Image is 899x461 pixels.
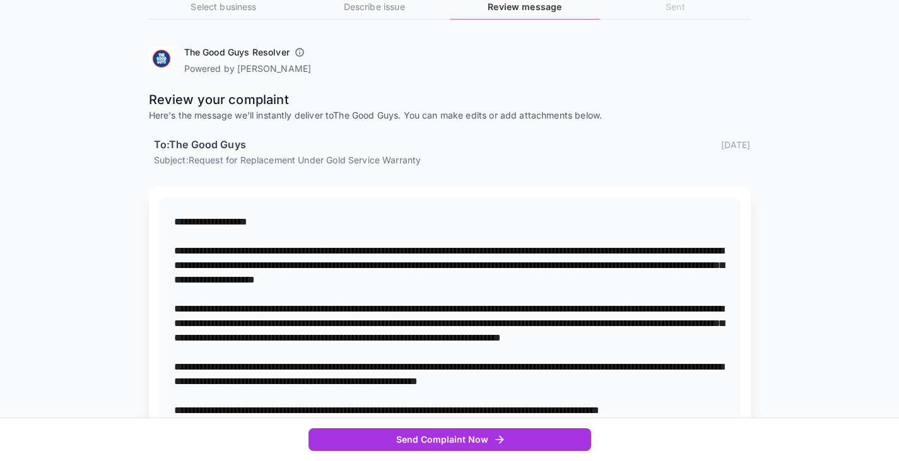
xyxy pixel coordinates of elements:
img: The Good Guys [149,46,174,71]
h6: The Good Guys Resolver [184,46,290,59]
p: Subject: Request for Replacement Under Gold Service Warranty [154,153,751,166]
p: Review your complaint [149,90,751,109]
p: Powered by [PERSON_NAME] [184,62,312,75]
p: [DATE] [721,138,751,151]
p: Here's the message we'll instantly deliver to The Good Guys . You can make edits or add attachmen... [149,109,751,122]
h6: To: The Good Guys [154,137,246,153]
button: Send Complaint Now [308,428,591,452]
